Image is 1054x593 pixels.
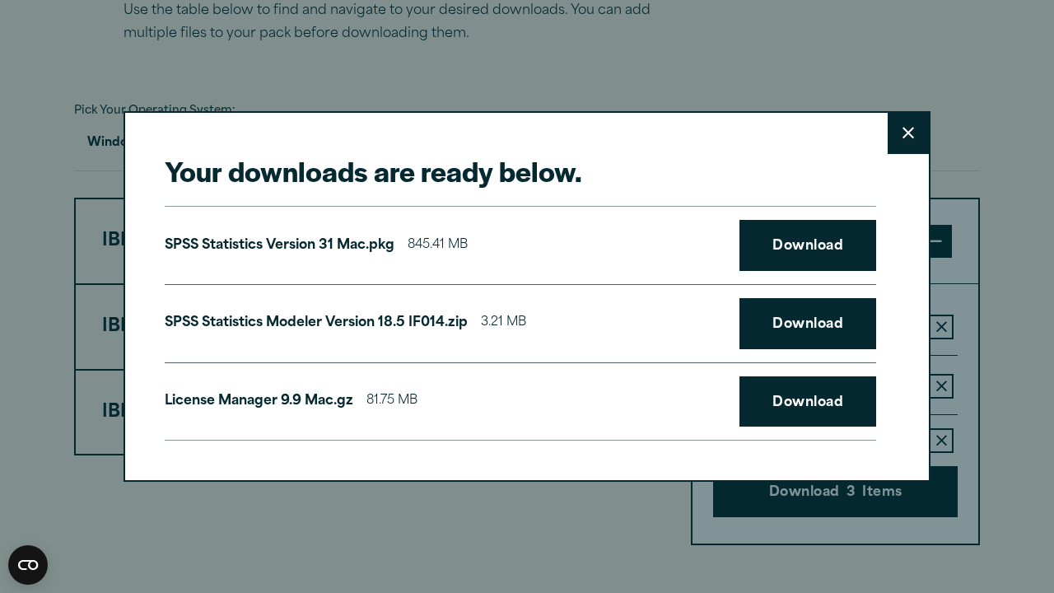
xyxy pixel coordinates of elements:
p: License Manager 9.9 Mac.gz [165,390,353,413]
a: Download [739,298,876,349]
h2: Your downloads are ready below. [165,152,876,189]
button: Open CMP widget [8,545,48,585]
span: 845.41 MB [408,234,468,258]
a: Download [739,220,876,271]
p: SPSS Statistics Version 31 Mac.pkg [165,234,394,258]
p: SPSS Statistics Modeler Version 18.5 IF014.zip [165,311,468,335]
span: 3.21 MB [481,311,526,335]
a: Download [739,376,876,427]
span: 81.75 MB [366,390,417,413]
